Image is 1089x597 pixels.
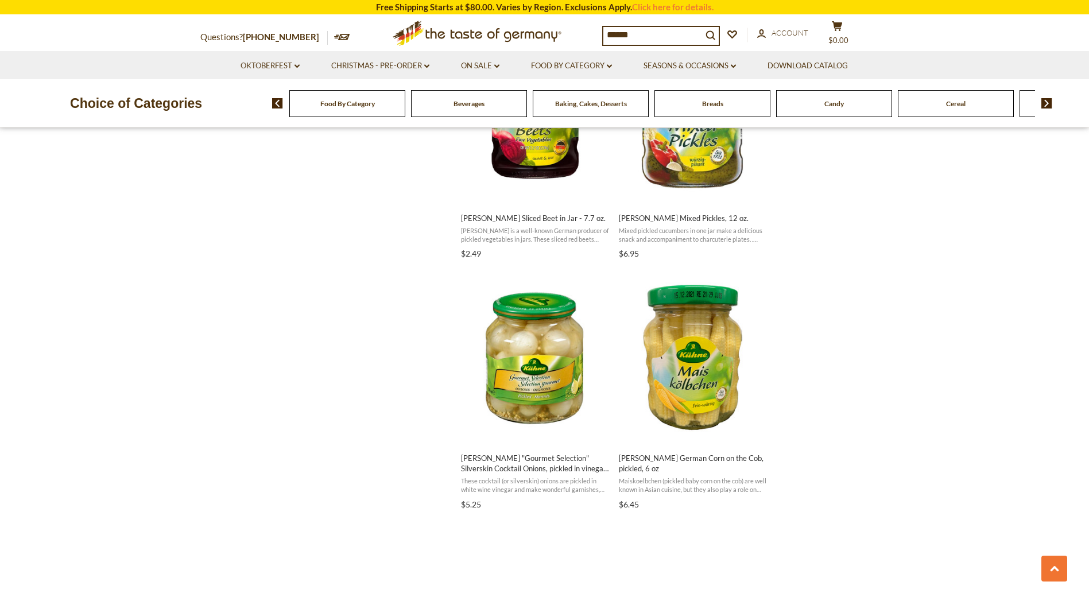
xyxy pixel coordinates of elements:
span: Account [772,28,808,37]
span: $5.25 [461,499,481,509]
span: [PERSON_NAME] Mixed Pickles, 12 oz. [619,213,768,223]
span: Maiskoelbchen (pickled baby corn on the cob) are well known in Asian cuisine, but they also play ... [619,476,768,494]
a: Kuehne Mixed Pickles, 12 oz. [617,32,769,263]
a: Food By Category [320,99,375,108]
a: On Sale [461,60,499,72]
a: Food By Category [531,60,612,72]
span: $6.45 [619,499,639,509]
a: Candy [824,99,844,108]
span: $6.95 [619,249,639,258]
span: Mixed pickled cucumbers in one jar make a delicious snack and accompaniment to charcuterie plates... [619,226,768,244]
span: [PERSON_NAME] "Gourmet Selection" Silverskin Cocktail Onions, pickled in vinegar and spices - 19.... [461,453,610,474]
img: next arrow [1041,98,1052,108]
span: $2.49 [461,249,481,258]
span: [PERSON_NAME] German Corn on the Cob, pickled, 6 oz [619,453,768,474]
a: Account [757,27,808,40]
span: $0.00 [828,36,848,45]
a: Kuehne [459,272,611,513]
img: previous arrow [272,98,283,108]
a: Click here for details. [632,2,714,12]
a: Christmas - PRE-ORDER [331,60,429,72]
a: Kuehne Sliced Beet in Jar - 7.7 oz. [459,32,611,263]
span: [PERSON_NAME] is a well-known German producer of pickled vegetables in jars. These sliced red bee... [461,226,610,244]
a: Seasons & Occasions [644,60,736,72]
span: These cocktail (or silverskin) onions are pickled in white wine vinegar and make wonderful garnis... [461,476,610,494]
a: Cereal [946,99,966,108]
button: $0.00 [820,21,855,49]
span: [PERSON_NAME] Sliced Beet in Jar - 7.7 oz. [461,213,610,223]
img: Kuehne Silversikin Cocktail Onion [459,282,611,435]
a: Beverages [454,99,485,108]
a: Baking, Cakes, Desserts [555,99,627,108]
a: Download Catalog [768,60,848,72]
p: Questions? [200,30,328,45]
a: [PHONE_NUMBER] [243,32,319,42]
a: Kuehne German Corn on the Cob, pickled, 6 oz [617,272,769,513]
a: Breads [702,99,723,108]
a: Oktoberfest [241,60,300,72]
